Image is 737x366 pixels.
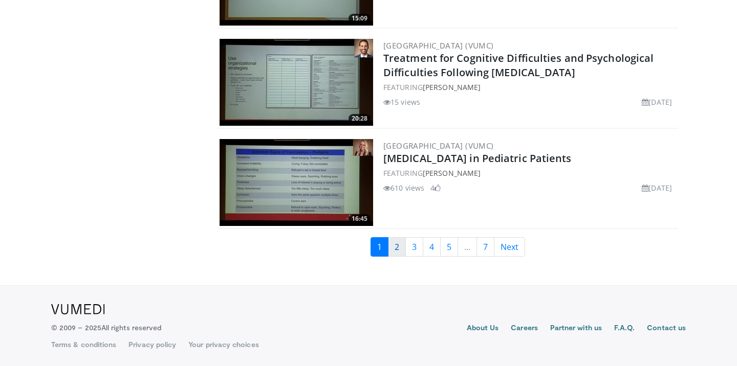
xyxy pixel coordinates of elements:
a: 5 [440,237,458,257]
a: Terms & conditions [51,339,116,350]
a: Careers [511,323,538,335]
p: © 2009 – 2025 [51,323,161,333]
a: 16:45 [220,139,373,226]
a: Treatment for Cognitive Difficulties and Psychological Difficulties Following [MEDICAL_DATA] [383,51,654,79]
a: [GEOGRAPHIC_DATA] (VUMC) [383,40,494,51]
a: Your privacy choices [188,339,258,350]
span: All rights reserved [101,323,161,332]
a: 2 [388,237,406,257]
li: [DATE] [642,97,672,107]
a: Next [494,237,525,257]
a: 3 [405,237,423,257]
li: 15 views [383,97,420,107]
a: [GEOGRAPHIC_DATA] (VUMC) [383,141,494,151]
a: Privacy policy [128,339,176,350]
a: About Us [467,323,499,335]
img: 68fe3cbb-0009-45a0-8437-17a3d572b936.300x170_q85_crop-smart_upscale.jpg [220,139,373,226]
li: 4 [430,182,441,193]
a: 7 [476,237,494,257]
div: FEATURING [383,82,676,93]
span: 20:28 [349,114,371,123]
a: [MEDICAL_DATA] in Pediatric Patients [383,151,572,165]
a: [PERSON_NAME] [423,82,481,92]
a: Partner with us [550,323,602,335]
span: 16:45 [349,214,371,223]
nav: Search results pages [218,237,678,257]
li: [DATE] [642,182,672,193]
img: b7a9b1dc-e637-49fb-9eb9-13fe7d984d64.300x170_q85_crop-smart_upscale.jpg [220,39,373,126]
li: 610 views [383,182,424,193]
img: VuMedi Logo [51,304,105,314]
a: 4 [423,237,441,257]
div: FEATURING [383,168,676,178]
span: 15:09 [349,14,371,23]
a: 1 [371,237,388,257]
a: [PERSON_NAME] [423,168,481,178]
a: 20:28 [220,39,373,126]
a: Contact us [647,323,686,335]
a: F.A.Q. [614,323,635,335]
